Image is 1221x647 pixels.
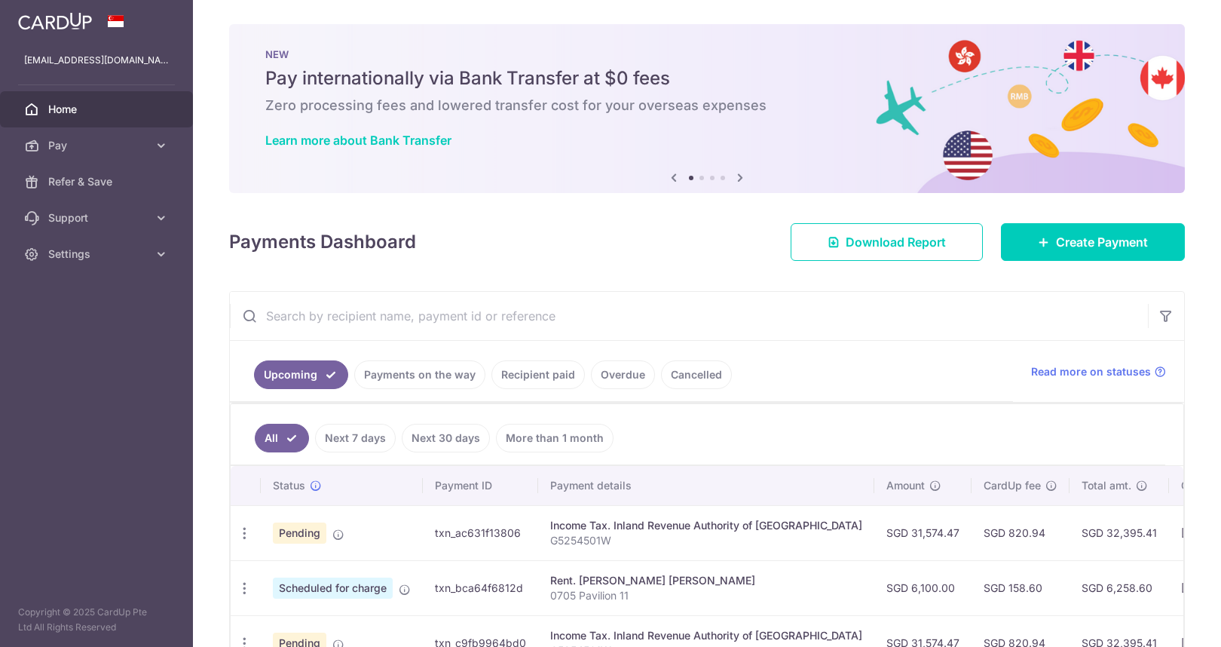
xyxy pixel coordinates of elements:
a: Learn more about Bank Transfer [265,133,451,148]
td: SGD 6,100.00 [874,560,972,615]
span: Scheduled for charge [273,578,393,599]
span: Refer & Save [48,174,148,189]
p: G5254501W [550,533,862,548]
a: Next 30 days [402,424,490,452]
span: Total amt. [1082,478,1131,493]
a: Overdue [591,360,655,389]
iframe: Opens a widget where you can find more information [1125,602,1206,639]
span: Pay [48,138,148,153]
p: NEW [265,48,1149,60]
span: Read more on statuses [1031,364,1151,379]
span: Support [48,210,148,225]
td: SGD 32,395.41 [1070,505,1169,560]
th: Payment details [538,466,874,505]
div: Income Tax. Inland Revenue Authority of [GEOGRAPHIC_DATA] [550,628,862,643]
a: Read more on statuses [1031,364,1166,379]
a: All [255,424,309,452]
span: Status [273,478,305,493]
div: Income Tax. Inland Revenue Authority of [GEOGRAPHIC_DATA] [550,518,862,533]
span: Download Report [846,233,946,251]
span: Create Payment [1056,233,1148,251]
a: Upcoming [254,360,348,389]
p: 0705 Pavilion 11 [550,588,862,603]
a: More than 1 month [496,424,614,452]
td: SGD 158.60 [972,560,1070,615]
td: SGD 6,258.60 [1070,560,1169,615]
td: txn_bca64f6812d [423,560,538,615]
th: Payment ID [423,466,538,505]
a: Next 7 days [315,424,396,452]
span: Home [48,102,148,117]
span: CardUp fee [984,478,1041,493]
td: SGD 31,574.47 [874,505,972,560]
a: Payments on the way [354,360,485,389]
p: [EMAIL_ADDRESS][DOMAIN_NAME] [24,53,169,68]
img: CardUp [18,12,92,30]
div: Rent. [PERSON_NAME] [PERSON_NAME] [550,573,862,588]
a: Download Report [791,223,983,261]
span: Settings [48,247,148,262]
a: Cancelled [661,360,732,389]
a: Create Payment [1001,223,1185,261]
h4: Payments Dashboard [229,228,416,256]
h6: Zero processing fees and lowered transfer cost for your overseas expenses [265,97,1149,115]
h5: Pay internationally via Bank Transfer at $0 fees [265,66,1149,90]
a: Recipient paid [491,360,585,389]
td: txn_ac631f13806 [423,505,538,560]
img: Bank transfer banner [229,24,1185,193]
td: SGD 820.94 [972,505,1070,560]
span: Amount [886,478,925,493]
input: Search by recipient name, payment id or reference [230,292,1148,340]
span: Pending [273,523,326,544]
